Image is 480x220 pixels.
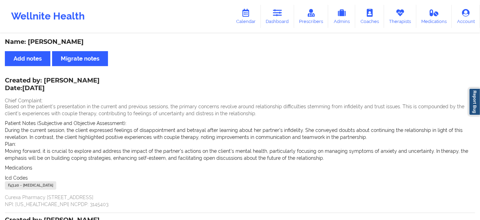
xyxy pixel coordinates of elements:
[52,51,108,66] button: Migrate notes
[452,5,480,28] a: Account
[5,98,43,103] span: Chief Complaint:
[469,88,480,116] a: Report Bug
[5,181,56,190] div: F43.20 - [MEDICAL_DATA]
[5,84,100,93] p: Date: [DATE]
[355,5,384,28] a: Coaches
[5,77,100,93] div: Created by: [PERSON_NAME]
[5,120,126,126] span: Patient Notes (Subjective and Objective Assessment):
[5,175,28,181] span: Icd Codes
[231,5,261,28] a: Calendar
[5,38,475,46] div: Name: [PERSON_NAME]
[416,5,452,28] a: Medications
[261,5,294,28] a: Dashboard
[5,141,16,147] span: Plan:
[384,5,416,28] a: Therapists
[294,5,329,28] a: Prescribers
[5,103,475,117] p: Based on the patient's presentation in the current and previous sessions, the primary concerns re...
[5,148,475,162] p: Moving forward, it is crucial to explore and address the impact of the partner's actions on the c...
[5,51,50,66] button: Add notes
[5,194,475,208] p: Curexa Pharmacy [STREET_ADDRESS] NPI: [US_HEALTHCARE_NPI] NCPDP: 3145403
[328,5,355,28] a: Admins
[5,127,475,141] p: During the current session, the client expressed feelings of disappointment and betrayal after le...
[5,165,32,171] span: Medications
